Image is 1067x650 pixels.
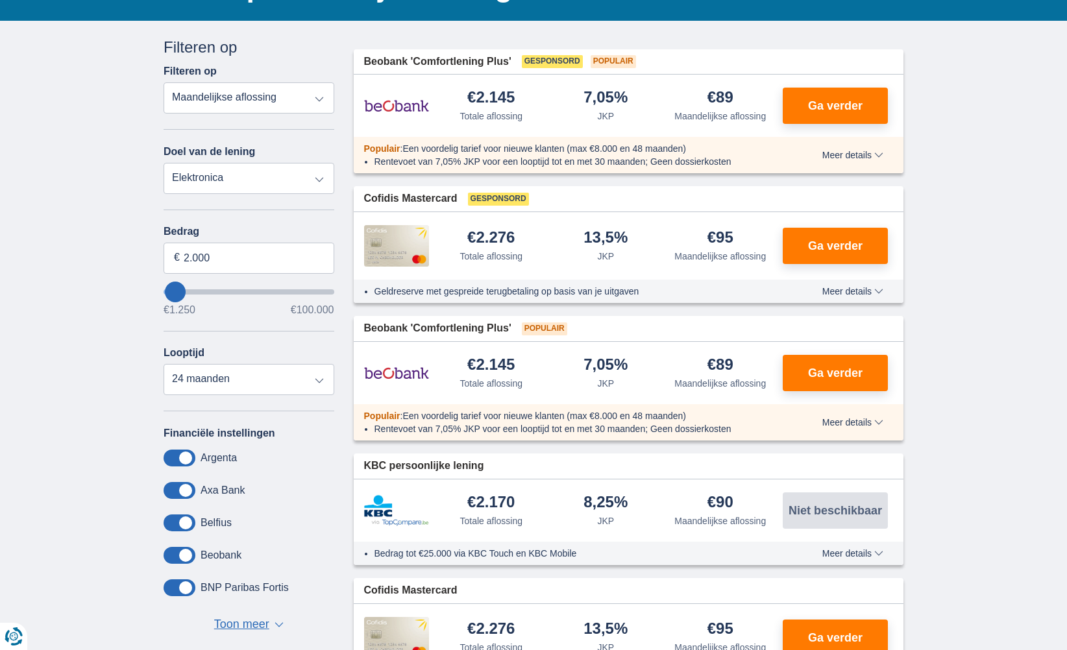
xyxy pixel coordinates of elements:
button: Toon meer ▼ [210,616,288,634]
span: Gesponsord [468,193,529,206]
div: €90 [707,494,733,512]
span: Cofidis Mastercard [364,191,458,206]
input: wantToBorrow [164,289,334,295]
div: €95 [707,621,733,638]
div: Totale aflossing [460,110,522,123]
label: BNP Paribas Fortis [201,582,289,594]
span: Ga verder [808,100,863,112]
span: Populair [522,322,567,335]
img: product.pl.alt KBC [364,495,429,526]
span: Populair [364,143,400,154]
div: €89 [707,90,733,107]
div: Filteren op [164,36,334,58]
div: Totale aflossing [460,377,522,390]
span: Populair [364,411,400,421]
li: Rentevoet van 7,05% JKP voor een looptijd tot en met 30 maanden; Geen dossierkosten [374,422,775,435]
span: Ga verder [808,240,863,252]
div: €2.145 [467,90,515,107]
span: Beobank 'Comfortlening Plus' [364,321,511,336]
span: Meer details [822,418,883,427]
div: JKP [597,110,614,123]
span: Beobank 'Comfortlening Plus' [364,54,511,69]
span: KBC persoonlijke lening [364,459,484,474]
li: Rentevoet van 7,05% JKP voor een looptijd tot en met 30 maanden; Geen dossierkosten [374,155,775,168]
button: Niet beschikbaar [783,492,888,529]
div: : [354,409,785,422]
div: 7,05% [583,357,628,374]
span: Cofidis Mastercard [364,583,458,598]
label: Financiële instellingen [164,427,275,439]
div: €2.276 [467,621,515,638]
div: €89 [707,357,733,374]
span: €100.000 [291,305,334,315]
label: Beobank [201,549,241,561]
div: 13,5% [583,621,628,638]
div: JKP [597,514,614,527]
div: Totale aflossing [460,514,522,527]
div: : [354,142,785,155]
li: Geldreserve met gespreide terugbetaling op basis van je uitgaven [374,285,775,298]
label: Axa Bank [201,485,245,496]
div: €95 [707,230,733,247]
div: Totale aflossing [460,250,522,263]
span: Een voordelig tarief voor nieuwe klanten (max €8.000 en 48 maanden) [402,411,686,421]
span: ▼ [275,622,284,627]
button: Meer details [813,286,893,296]
div: €2.170 [467,494,515,512]
div: Maandelijkse aflossing [674,377,766,390]
span: Meer details [822,287,883,296]
div: 8,25% [583,494,628,512]
button: Ga verder [783,228,888,264]
label: Filteren op [164,66,217,77]
button: Ga verder [783,88,888,124]
div: 7,05% [583,90,628,107]
img: product.pl.alt Beobank [364,90,429,122]
div: Maandelijkse aflossing [674,514,766,527]
span: Een voordelig tarief voor nieuwe klanten (max €8.000 en 48 maanden) [402,143,686,154]
label: Belfius [201,517,232,529]
span: Niet beschikbaar [789,505,882,516]
div: Maandelijkse aflossing [674,110,766,123]
div: JKP [597,377,614,390]
div: Maandelijkse aflossing [674,250,766,263]
span: Gesponsord [522,55,583,68]
button: Meer details [813,150,893,160]
span: Ga verder [808,632,863,644]
button: Meer details [813,548,893,559]
button: Meer details [813,417,893,427]
span: Populair [591,55,636,68]
div: 13,5% [583,230,628,247]
span: Meer details [822,150,883,160]
button: Ga verder [783,355,888,391]
span: €1.250 [164,305,195,315]
span: Meer details [822,549,883,558]
span: Ga verder [808,367,863,379]
label: Bedrag [164,226,334,237]
img: product.pl.alt Cofidis CC [364,225,429,267]
span: € [174,250,180,265]
label: Looptijd [164,347,204,359]
li: Bedrag tot €25.000 via KBC Touch en KBC Mobile [374,547,775,560]
div: JKP [597,250,614,263]
img: product.pl.alt Beobank [364,357,429,389]
div: €2.276 [467,230,515,247]
label: Argenta [201,452,237,464]
label: Doel van de lening [164,146,255,158]
div: €2.145 [467,357,515,374]
span: Toon meer [214,616,269,633]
